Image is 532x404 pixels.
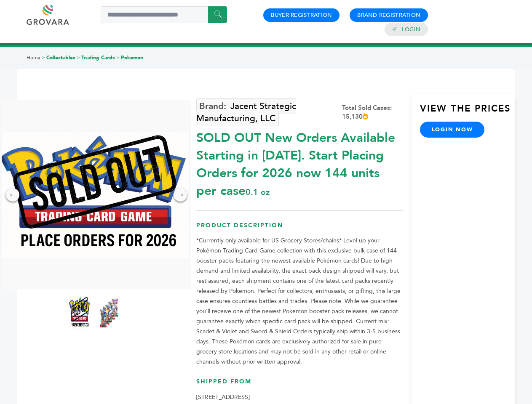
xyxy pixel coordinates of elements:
[101,6,227,23] input: Search a product or brand...
[121,54,143,61] a: Pokemon
[116,54,120,61] span: >
[402,26,420,33] a: Login
[420,102,515,122] h3: View the Prices
[99,296,120,330] img: *SOLD OUT* New Orders Available Starting in 2026. Start Placing Orders for 2026 now! 144 units pe...
[27,54,40,61] a: Home
[357,11,420,19] a: Brand Registration
[46,54,75,61] a: Collectables
[196,125,403,200] div: SOLD OUT New Orders Available Starting in [DATE]. Start Placing Orders for 2026 now 144 units per...
[174,188,187,202] div: →
[246,186,270,198] span: 0.1 oz
[196,98,296,126] a: Jacent Strategic Manufacturing, LLC
[69,296,90,330] img: *SOLD OUT* New Orders Available Starting in 2026. Start Placing Orders for 2026 now! 144 units pe...
[6,188,19,202] div: ←
[196,221,403,236] h3: Product Description
[42,54,45,61] span: >
[81,54,115,61] a: Trading Cards
[271,11,332,19] a: Buyer Registration
[342,104,403,121] div: Total Sold Cases: 15,130
[196,377,403,392] h3: Shipped From
[196,236,403,367] p: *Currently only available for US Grocery Stores/chains* Level up your Pokémon Trading Card Game c...
[420,122,485,138] a: login now
[77,54,80,61] span: >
